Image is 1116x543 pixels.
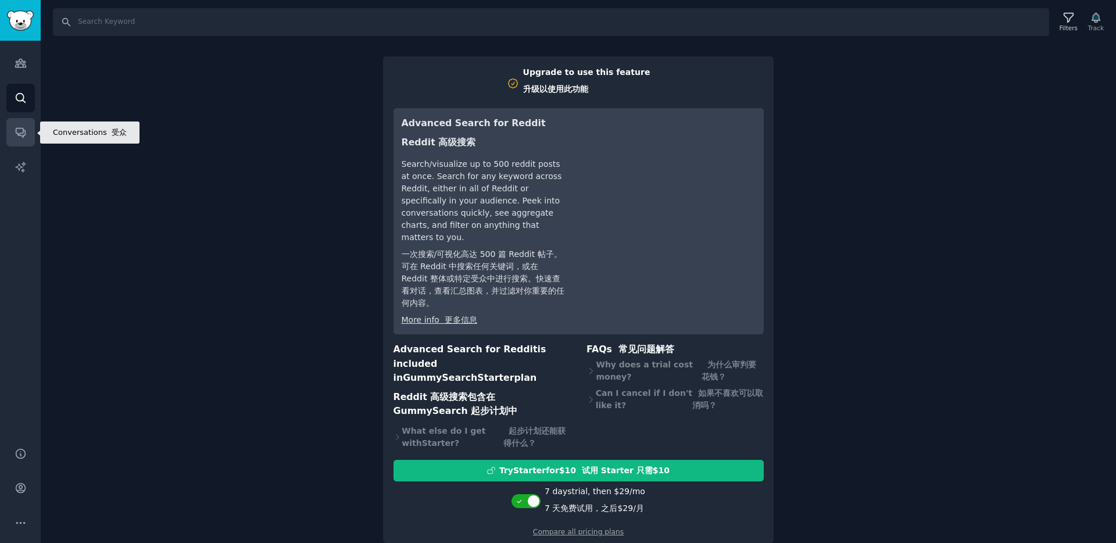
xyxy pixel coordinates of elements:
font: 一次搜索/可视化高达 500 篇 Reddit 帖子。可在 Reddit 中搜索任何关键词，或在 Reddit 整体或特定受众中进行搜索。快速查看对话，查看汇总图表，并过滤对你重要的任何内容。 [402,249,564,308]
font: 更多信息 [445,315,477,324]
div: 7 days trial, then $ 29 /mo [545,485,645,519]
div: Why does a trial cost money? [586,357,764,385]
iframe: YouTube video player [581,116,756,203]
font: 如果不喜欢可以取消吗？ [692,388,763,410]
font: 起步计划还能获得什么？ [503,426,566,448]
input: Search Keyword [53,8,1049,36]
div: Try Starter for $10 [499,465,670,477]
font: 试用 Starter 只需$10 [582,466,670,475]
div: Filters [1060,24,1078,32]
font: 为什么审判要花钱？ [702,360,756,381]
button: TryStarterfor$10 试用 Starter 只需$10 [394,460,764,481]
div: Upgrade to use this feature [523,66,650,100]
span: GummySearch Starter [403,372,514,383]
div: Can I cancel if I don't like it? [586,385,764,414]
font: Reddit 高级搜索包含在 GummySearch 起步计划中 [394,391,518,417]
font: 升级以使用此功能 [523,84,588,94]
div: Search/visualize up to 500 reddit posts at once. Search for any keyword across Reddit, either in ... [402,158,565,314]
img: GummySearch logo [7,10,34,31]
font: 7 天免费试用，之后$29/月 [545,503,644,513]
div: What else do I get with Starter ? [394,423,571,452]
h3: FAQs [586,342,764,357]
font: Reddit 高级搜索 [402,137,476,148]
a: More info 更多信息 [402,315,477,324]
h3: Advanced Search for Reddit [402,116,565,154]
font: 常见问题解答 [618,344,674,355]
h3: Advanced Search for Reddit is included in plan [394,342,571,423]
